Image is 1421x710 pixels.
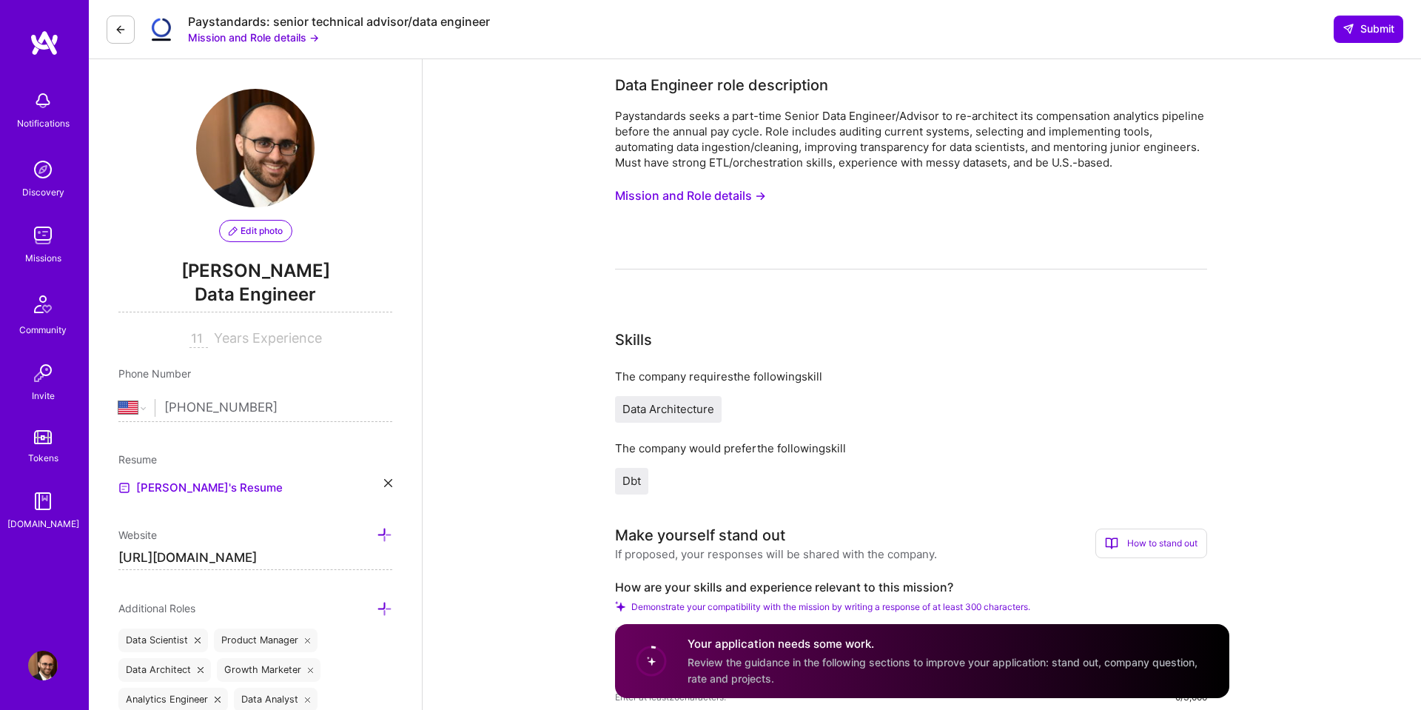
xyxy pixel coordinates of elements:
[615,74,828,96] div: Data Engineer role description
[615,546,937,562] div: If proposed, your responses will be shared with the company.
[118,479,283,497] a: [PERSON_NAME]'s Resume
[25,250,61,266] div: Missions
[28,155,58,184] img: discovery
[1095,529,1207,558] div: How to stand out
[615,524,785,546] div: Make yourself stand out
[188,30,319,45] button: Mission and Role details →
[615,182,766,210] button: Mission and Role details →
[189,330,208,348] input: XX
[118,658,211,682] div: Data Architect
[147,15,176,44] img: Company Logo
[1343,21,1394,36] span: Submit
[631,601,1030,612] span: Demonstrate your compatibility with the mission by writing a response of at least 300 characters.
[215,697,221,703] i: icon Close
[305,637,311,643] i: icon Close
[615,369,1207,384] div: The company requires the following skill
[118,453,157,466] span: Resume
[164,386,392,429] input: +1 (000) 000-0000
[30,30,59,56] img: logo
[17,115,70,131] div: Notifications
[615,108,1207,170] div: Paystandards seeks a part-time Senior Data Engineer/Advisor to re-architect its compensation anal...
[118,529,157,541] span: Website
[24,651,61,680] a: User Avatar
[188,14,490,30] div: Paystandards: senior technical advisor/data engineer
[622,402,714,416] span: Data Architecture
[118,260,392,282] span: [PERSON_NAME]
[28,486,58,516] img: guide book
[217,658,321,682] div: Growth Marketer
[615,329,652,351] div: Skills
[195,637,201,643] i: icon Close
[214,629,318,652] div: Product Manager
[22,184,64,200] div: Discovery
[229,227,238,235] i: icon PencilPurple
[32,388,55,403] div: Invite
[198,667,204,673] i: icon Close
[622,474,641,488] span: Dbt
[7,516,79,532] div: [DOMAIN_NAME]
[688,657,1197,685] span: Review the guidance in the following sections to improve your application: stand out, company que...
[196,89,315,207] img: User Avatar
[118,602,195,614] span: Additional Roles
[1343,23,1354,35] i: icon SendLight
[688,637,1212,652] h4: Your application needs some work.
[214,330,322,346] span: Years Experience
[118,367,191,380] span: Phone Number
[615,580,1207,595] label: How are your skills and experience relevant to this mission?
[28,221,58,250] img: teamwork
[1105,537,1118,550] i: icon BookOpen
[118,482,130,494] img: Resume
[28,86,58,115] img: bell
[118,282,392,312] span: Data Engineer
[305,697,311,703] i: icon Close
[219,220,292,242] button: Edit photo
[34,430,52,444] img: tokens
[1334,16,1403,42] button: Submit
[25,287,61,322] img: Community
[615,441,1207,456] div: The company would prefer the following skill
[19,322,67,338] div: Community
[118,629,208,652] div: Data Scientist
[384,479,392,487] i: icon Close
[115,24,127,36] i: icon LeftArrowDark
[28,651,58,680] img: User Avatar
[28,358,58,388] img: Invite
[308,667,314,673] i: icon Close
[229,224,283,238] span: Edit photo
[615,601,625,612] i: Check
[118,546,392,570] input: http://...
[28,450,58,466] div: Tokens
